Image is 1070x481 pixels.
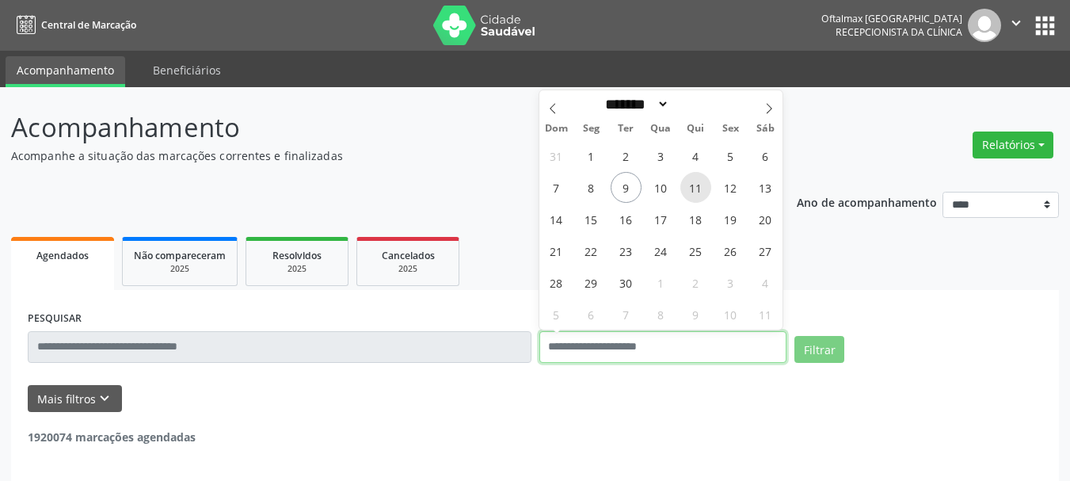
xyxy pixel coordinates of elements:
[134,263,226,275] div: 2025
[611,235,642,266] span: Setembro 23, 2025
[96,390,113,407] i: keyboard_arrow_down
[541,267,572,298] span: Setembro 28, 2025
[368,263,447,275] div: 2025
[600,96,670,113] select: Month
[41,18,136,32] span: Central de Marcação
[11,12,136,38] a: Central de Marcação
[750,172,781,203] span: Setembro 13, 2025
[715,235,746,266] span: Setembro 26, 2025
[1031,12,1059,40] button: apps
[645,267,676,298] span: Outubro 1, 2025
[645,235,676,266] span: Setembro 24, 2025
[645,140,676,171] span: Setembro 3, 2025
[748,124,783,134] span: Sáb
[541,235,572,266] span: Setembro 21, 2025
[576,267,607,298] span: Setembro 29, 2025
[611,204,642,235] span: Setembro 16, 2025
[1007,14,1025,32] i: 
[573,124,608,134] span: Seg
[645,299,676,330] span: Outubro 8, 2025
[539,124,574,134] span: Dom
[11,108,744,147] p: Acompanhamento
[576,204,607,235] span: Setembro 15, 2025
[541,140,572,171] span: Agosto 31, 2025
[750,299,781,330] span: Outubro 11, 2025
[645,204,676,235] span: Setembro 17, 2025
[611,267,642,298] span: Setembro 30, 2025
[680,172,711,203] span: Setembro 11, 2025
[715,140,746,171] span: Setembro 5, 2025
[713,124,748,134] span: Sex
[611,172,642,203] span: Setembro 9, 2025
[678,124,713,134] span: Qui
[28,429,196,445] strong: 1920074 marcações agendadas
[680,299,711,330] span: Outubro 9, 2025
[541,299,572,330] span: Outubro 5, 2025
[576,235,607,266] span: Setembro 22, 2025
[576,140,607,171] span: Setembro 1, 2025
[669,96,722,113] input: Year
[750,267,781,298] span: Outubro 4, 2025
[134,249,226,262] span: Não compareceram
[680,235,711,266] span: Setembro 25, 2025
[821,12,962,25] div: Oftalmax [GEOGRAPHIC_DATA]
[645,172,676,203] span: Setembro 10, 2025
[1001,9,1031,42] button: 
[142,56,232,84] a: Beneficiários
[715,267,746,298] span: Outubro 3, 2025
[608,124,643,134] span: Ter
[750,140,781,171] span: Setembro 6, 2025
[680,140,711,171] span: Setembro 4, 2025
[794,336,844,363] button: Filtrar
[968,9,1001,42] img: img
[576,172,607,203] span: Setembro 8, 2025
[611,299,642,330] span: Outubro 7, 2025
[28,307,82,331] label: PESQUISAR
[643,124,678,134] span: Qua
[6,56,125,87] a: Acompanhamento
[680,204,711,235] span: Setembro 18, 2025
[750,204,781,235] span: Setembro 20, 2025
[257,263,337,275] div: 2025
[973,132,1053,158] button: Relatórios
[541,204,572,235] span: Setembro 14, 2025
[715,204,746,235] span: Setembro 19, 2025
[541,172,572,203] span: Setembro 7, 2025
[680,267,711,298] span: Outubro 2, 2025
[382,249,435,262] span: Cancelados
[11,147,744,164] p: Acompanhe a situação das marcações correntes e finalizadas
[611,140,642,171] span: Setembro 2, 2025
[836,25,962,39] span: Recepcionista da clínica
[797,192,937,212] p: Ano de acompanhamento
[28,385,122,413] button: Mais filtroskeyboard_arrow_down
[715,299,746,330] span: Outubro 10, 2025
[272,249,322,262] span: Resolvidos
[576,299,607,330] span: Outubro 6, 2025
[715,172,746,203] span: Setembro 12, 2025
[750,235,781,266] span: Setembro 27, 2025
[36,249,89,262] span: Agendados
